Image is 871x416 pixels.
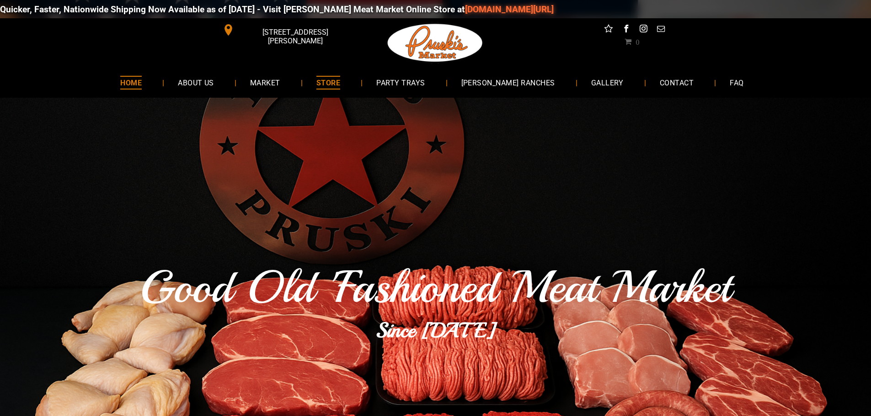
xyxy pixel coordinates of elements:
a: [STREET_ADDRESS][PERSON_NAME] [216,23,356,37]
a: [PERSON_NAME] RANCHES [448,70,569,95]
b: Since [DATE] [376,317,496,343]
span: [STREET_ADDRESS][PERSON_NAME] [236,23,354,50]
a: ABOUT US [164,70,228,95]
span: 0 [636,38,639,45]
a: Social network [603,23,615,37]
a: email [655,23,667,37]
a: MARKET [236,70,294,95]
a: STORE [303,70,354,95]
a: PARTY TRAYS [363,70,438,95]
a: GALLERY [577,70,637,95]
a: HOME [107,70,155,95]
a: facebook [620,23,632,37]
a: CONTACT [646,70,707,95]
a: instagram [637,23,649,37]
span: STORE [316,76,340,89]
img: Pruski-s+Market+HQ+Logo2-259w.png [386,18,485,68]
span: Good Old 'Fashioned Meat Market [140,259,731,316]
a: FAQ [716,70,757,95]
